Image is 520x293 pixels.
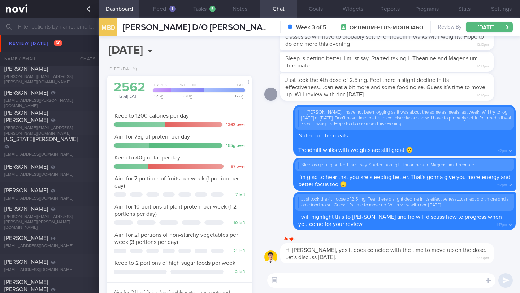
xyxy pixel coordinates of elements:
[4,279,48,292] span: [PERSON_NAME] [PERSON_NAME]
[114,204,237,217] span: Aim for 10 portions of plant protein per week (1-2 portions per day)
[114,232,238,245] span: Aim for 21 portions of non-starchy vegetables per week (3 portions per day)
[298,214,502,227] span: I will highlight this to [PERSON_NAME] and he will discuss how to progress when you come for your...
[466,22,513,32] button: [DATE]
[4,172,95,178] div: [EMAIL_ADDRESS][DOMAIN_NAME]
[4,74,95,85] div: [PERSON_NAME][EMAIL_ADDRESS][PERSON_NAME][DOMAIN_NAME]
[226,143,245,149] div: 155 g over
[202,94,245,98] div: 127 g
[97,14,119,41] div: MBD
[4,188,48,193] span: [PERSON_NAME]
[202,83,245,92] div: Fat
[497,220,507,227] span: 1:43pm
[477,91,489,98] span: 12:12pm
[114,260,235,266] span: Keep to 2 portions of high sugar foods per week
[4,206,48,212] span: [PERSON_NAME]
[4,126,95,136] div: [PERSON_NAME][EMAIL_ADDRESS][PERSON_NAME][DOMAIN_NAME]
[298,197,511,209] div: Just took the 4th dose of 2.5 mg. Feel there a slight decline in its effectiveness….can eat a bit...
[4,53,95,58] div: [EMAIL_ADDRESS][DOMAIN_NAME]
[151,94,171,98] div: 125 g
[438,24,461,31] span: Review By
[477,40,489,47] span: 12:10pm
[4,164,48,170] span: [PERSON_NAME]
[285,247,486,260] span: Hi [PERSON_NAME], yes it does coincide with the time to move up on the dose. Let's discuss [DATE].
[107,67,137,72] div: Diet (Daily)
[298,174,510,187] span: I'm glad to hear that you are sleeping better. That's gonna give you more energy and better focus...
[496,146,507,153] span: 1:42pm
[4,98,95,109] div: [EMAIL_ADDRESS][PERSON_NAME][DOMAIN_NAME]
[4,196,95,201] div: [EMAIL_ADDRESS][DOMAIN_NAME]
[114,155,180,161] span: Keep to 40g of fat per day
[114,81,146,94] div: 2562
[227,270,245,275] div: 2 left
[296,24,326,31] strong: Week 3 of 5
[227,192,245,198] div: 7 left
[350,24,423,31] span: OPTIMUM-PLUS-MOUNJARO
[169,83,204,92] div: Protein
[285,77,485,97] span: Just took the 4th dose of 2.5 mg. Feel there a slight decline in its effectiveness….can eat a bit...
[114,176,239,189] span: Aim for 7 portions of fruits per week (1 portion per day)
[227,249,245,254] div: 21 left
[496,181,507,188] span: 1:42pm
[285,56,478,69] span: Sleep is getting better..I must say. Started taking L-Theanine and Magensium threonate.
[4,214,95,231] div: [PERSON_NAME][EMAIL_ADDRESS][PERSON_NAME][PERSON_NAME][DOMAIN_NAME]
[169,6,175,12] div: 1
[4,259,48,265] span: [PERSON_NAME]
[226,122,245,128] div: 1362 over
[298,147,413,153] span: Treadmill walks with weights are still great 🙂
[4,90,48,96] span: [PERSON_NAME]
[209,6,216,12] div: 5
[4,110,48,123] span: [PERSON_NAME] [PERSON_NAME]
[227,164,245,170] div: 87 over
[280,235,516,243] div: Junjie
[4,152,95,157] div: [EMAIL_ADDRESS][DOMAIN_NAME]
[298,133,348,139] span: Noted on the meals
[4,267,95,273] div: [EMAIL_ADDRESS][DOMAIN_NAME]
[114,113,189,119] span: Keep to 1200 calories per day
[298,162,511,168] div: Sleep is getting better..I must say. Started taking L-Theanine and Magensium threonate.
[285,19,485,47] span: Hi [PERSON_NAME], I have not been logging as it was about the same as meals last week. Will try t...
[169,94,204,98] div: 230 g
[114,134,190,140] span: Aim for 75g of protein per day
[4,244,95,249] div: [EMAIL_ADDRESS][DOMAIN_NAME]
[227,220,245,226] div: 10 left
[298,110,511,127] div: Hi [PERSON_NAME], I have not been logging as it was about the same as meals last week. Will try t...
[151,83,171,92] div: Carbs
[4,235,48,241] span: [PERSON_NAME]
[114,81,146,100] div: kcal [DATE]
[123,23,277,32] span: [PERSON_NAME] D/O [PERSON_NAME]
[4,136,78,142] span: [US_STATE][PERSON_NAME]
[4,45,40,51] span: Sababa Anber
[4,66,48,72] span: [PERSON_NAME]
[477,62,489,69] span: 12:10pm
[477,254,489,261] span: 5:00pm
